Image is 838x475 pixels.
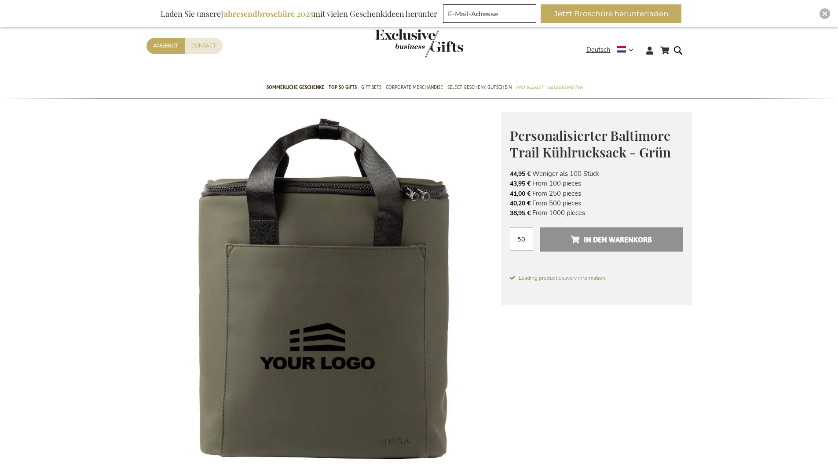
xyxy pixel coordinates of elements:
[548,83,583,92] span: Gelegenheiten
[221,8,313,19] b: Jahresendbroschüre 2025
[361,77,381,99] a: Gift Sets
[510,179,531,188] span: 43,95 €
[541,4,681,23] button: Jetzt Broschüre herunterladen
[510,209,531,217] span: 38,95 €
[510,227,533,251] input: Menge
[386,77,443,99] a: Corporate Merchandise
[510,170,531,178] span: 44,95 €
[443,4,536,23] input: E-Mail-Adresse
[447,77,512,99] a: Select Geschenk Gutschein
[510,190,531,198] span: 41,00 €
[267,83,324,92] span: Sommerliche geschenke
[510,189,683,198] li: From 250 pieces
[510,274,683,282] span: Loading product delivery information.
[443,4,539,26] form: marketing offers and promotions
[375,29,463,58] img: Exclusive Business gifts logo
[548,77,583,99] a: Gelegenheiten
[386,83,443,92] span: Corporate Merchandise
[267,77,324,99] a: Sommerliche geschenke
[586,45,611,55] span: Deutsch
[157,4,441,23] div: Laden Sie unsere mit vielen Geschenkideen herunter
[361,83,381,92] span: Gift Sets
[146,38,185,54] a: Angebot
[510,179,683,188] li: From 100 pieces
[820,8,830,19] div: Close
[510,198,683,208] li: From 500 pieces
[516,77,543,99] a: Pro Budget
[516,83,543,92] span: Pro Budget
[822,11,827,16] img: Close
[510,127,671,161] span: Personalisierter Baltimore Trail Kühlrucksack - Grün
[375,29,419,58] a: store logo
[447,83,512,92] span: Select Geschenk Gutschein
[185,38,223,54] a: Contact
[329,83,357,92] span: TOP 50 Gifts
[510,208,683,218] li: From 1000 pieces
[329,77,357,99] a: TOP 50 Gifts
[146,112,501,467] img: Personalised Baltimore Trail Cooler Backpack - Green
[510,169,683,179] li: Weniger als 100 Stück
[510,199,531,208] span: 40,20 €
